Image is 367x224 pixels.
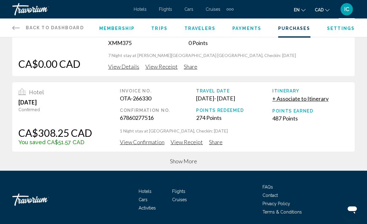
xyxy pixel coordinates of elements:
p: 7 Night stay at [PERSON_NAME][GEOGRAPHIC_DATA] [GEOGRAPHIC_DATA], Checkin: [DATE] [108,52,349,59]
button: Change currency [315,5,330,14]
span: IC [344,6,349,12]
div: Confirmed [18,107,92,112]
span: Share [184,63,197,70]
div: 0 Points [188,39,269,46]
span: CAD [315,7,324,12]
div: OTA-266330 [120,95,196,102]
div: Travel Date [196,88,272,93]
div: Confirmation No. [120,108,196,113]
a: Hotels [134,7,147,12]
div: 67860277516 [120,114,196,121]
button: User Menu [339,3,355,16]
a: Travelers [184,26,216,31]
a: Travorium [12,190,74,209]
button: Change language [294,5,306,14]
span: Show More [170,158,197,165]
a: Privacy Policy [262,201,290,206]
a: Cruises [172,197,187,202]
div: CA$308.25 CAD [18,127,92,139]
div: 274 Points [196,114,272,121]
a: Travorium [12,3,128,15]
a: Flights [159,7,172,12]
a: Back to Dashboard [12,18,84,37]
span: View Details [108,63,139,70]
div: Invoice No. [120,88,196,93]
span: View Confirmation [120,139,164,145]
a: FAQs [262,185,273,189]
button: + Associate to Itinerary [272,95,329,102]
div: Points Redeemed [196,108,272,113]
a: Terms & Conditions [262,210,302,214]
a: Settings [327,26,355,31]
div: Itinerary [272,88,349,93]
a: Trips [151,26,168,31]
span: Hotel [29,89,44,96]
span: Back to Dashboard [26,25,84,30]
div: You saved CA$51.57 CAD [18,139,92,145]
span: Share [209,139,223,145]
a: Payments [232,26,261,31]
div: [DATE] [18,99,92,106]
button: Extra navigation items [227,4,234,14]
div: XMM375 [108,39,188,46]
div: Points Earned [272,108,349,113]
a: Cars [139,197,148,202]
iframe: Button to launch messaging window [342,199,362,219]
div: [DATE] - [DATE] [196,95,272,102]
a: Hotels [139,189,152,194]
span: View Receipt [145,63,178,70]
a: Membership [99,26,135,31]
a: Purchases [278,26,310,31]
div: 487 Points [272,115,349,122]
a: Cruises [206,7,220,12]
div: CA$0.00 CAD [18,58,81,70]
a: Activities [139,206,156,210]
a: Flights [172,189,185,194]
a: Contact [262,193,278,198]
span: en [294,7,300,12]
p: 1 Night stay at [GEOGRAPHIC_DATA], Checkin: [DATE] [120,128,349,134]
a: Cars [184,7,193,12]
span: View Receipt [171,139,203,145]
